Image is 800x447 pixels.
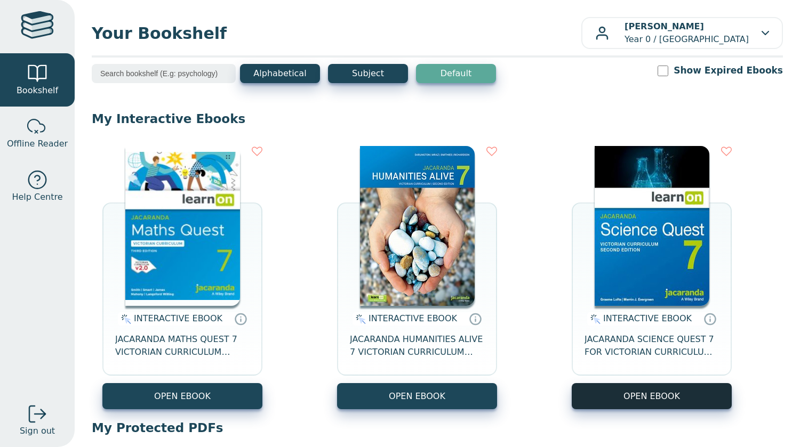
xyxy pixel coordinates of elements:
button: [PERSON_NAME]Year 0 / [GEOGRAPHIC_DATA] [581,17,783,49]
a: Interactive eBooks are accessed online via the publisher’s portal. They contain interactive resou... [703,312,716,325]
img: b87b3e28-4171-4aeb-a345-7fa4fe4e6e25.jpg [125,146,240,306]
button: Default [416,64,496,83]
img: 429ddfad-7b91-e911-a97e-0272d098c78b.jpg [360,146,475,306]
p: My Protected PDFs [92,420,783,436]
span: Offline Reader [7,137,68,150]
span: INTERACTIVE EBOOK [134,313,222,323]
img: interactive.svg [118,313,131,326]
p: Year 0 / [GEOGRAPHIC_DATA] [625,20,749,46]
span: JACARANDA HUMANITIES ALIVE 7 VICTORIAN CURRICULUM LEARNON EBOOK 2E [350,333,484,359]
label: Show Expired Ebooks [674,64,783,77]
span: Your Bookshelf [92,21,581,45]
button: Subject [328,64,408,83]
span: INTERACTIVE EBOOK [369,313,457,323]
button: OPEN EBOOK [572,383,732,409]
span: Bookshelf [17,84,58,97]
span: Help Centre [12,191,62,204]
img: interactive.svg [587,313,601,326]
a: Interactive eBooks are accessed online via the publisher’s portal. They contain interactive resou... [469,312,482,325]
a: Interactive eBooks are accessed online via the publisher’s portal. They contain interactive resou... [234,312,247,325]
span: JACARANDA SCIENCE QUEST 7 FOR VICTORIAN CURRICULUM LEARNON 2E EBOOK [585,333,719,359]
p: My Interactive Ebooks [92,111,783,127]
button: OPEN EBOOK [337,383,497,409]
span: JACARANDA MATHS QUEST 7 VICTORIAN CURRICULUM LEARNON EBOOK 3E [115,333,250,359]
span: Sign out [20,425,55,437]
img: interactive.svg [353,313,366,326]
b: [PERSON_NAME] [625,21,704,31]
input: Search bookshelf (E.g: psychology) [92,64,236,83]
button: OPEN EBOOK [102,383,262,409]
img: 329c5ec2-5188-ea11-a992-0272d098c78b.jpg [595,146,709,306]
span: INTERACTIVE EBOOK [603,313,692,323]
button: Alphabetical [240,64,320,83]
